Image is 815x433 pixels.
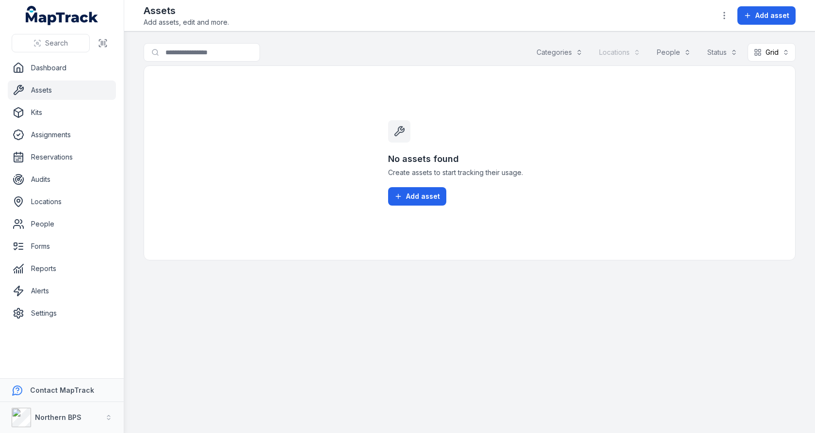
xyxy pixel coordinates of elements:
[8,214,116,234] a: People
[8,259,116,278] a: Reports
[12,34,90,52] button: Search
[701,43,744,62] button: Status
[8,281,116,301] a: Alerts
[737,6,796,25] button: Add asset
[388,187,446,206] button: Add asset
[530,43,589,62] button: Categories
[8,304,116,323] a: Settings
[35,413,81,421] strong: Northern BPS
[8,103,116,122] a: Kits
[388,152,551,166] h3: No assets found
[144,4,229,17] h2: Assets
[651,43,697,62] button: People
[406,192,440,201] span: Add asset
[8,147,116,167] a: Reservations
[8,58,116,78] a: Dashboard
[8,125,116,144] a: Assignments
[8,80,116,100] a: Assets
[30,386,94,394] strong: Contact MapTrack
[8,192,116,211] a: Locations
[26,6,98,25] a: MapTrack
[45,38,68,48] span: Search
[748,43,796,62] button: Grid
[755,11,789,20] span: Add asset
[8,170,116,189] a: Audits
[144,17,229,27] span: Add assets, edit and more.
[8,237,116,256] a: Forms
[388,168,551,177] span: Create assets to start tracking their usage.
